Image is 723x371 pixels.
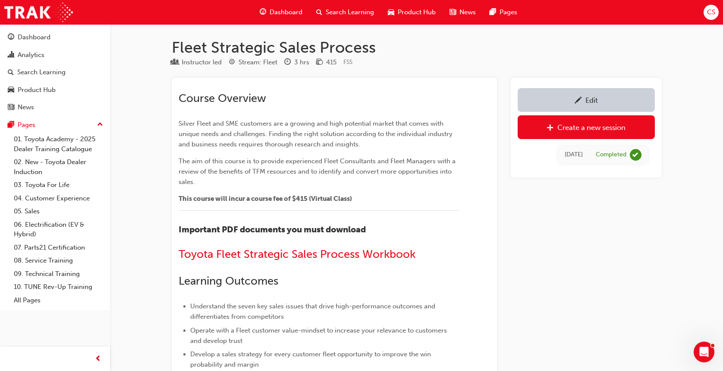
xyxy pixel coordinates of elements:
[450,7,456,18] span: news-icon
[8,86,14,94] span: car-icon
[190,350,433,368] span: Develop a sales strategy for every customer fleet opportunity to improve the win probability and ...
[10,267,107,281] a: 09. Technical Training
[294,57,309,67] div: 3 hrs
[179,274,278,288] span: Learning Outcomes
[10,218,107,241] a: 06. Electrification (EV & Hybrid)
[316,7,322,18] span: search-icon
[388,7,394,18] span: car-icon
[483,3,524,21] a: pages-iconPages
[4,3,73,22] img: Trak
[239,57,277,67] div: Stream: Fleet
[459,7,476,17] span: News
[10,241,107,254] a: 07. Parts21 Certification
[3,64,107,80] a: Search Learning
[229,57,277,68] div: Stream
[443,3,483,21] a: news-iconNews
[18,120,35,130] div: Pages
[179,157,457,186] span: The aim of this course is to provide experienced Fleet Consultants and Fleet Managers with a revi...
[172,38,662,57] h1: Fleet Strategic Sales Process
[95,354,101,365] span: prev-icon
[10,178,107,192] a: 03. Toyota For Life
[398,7,436,17] span: Product Hub
[704,5,719,20] button: CS
[18,85,56,95] div: Product Hub
[8,104,14,111] span: news-icon
[707,7,715,17] span: CS
[172,57,222,68] div: Type
[557,123,626,132] div: Create a new session
[190,327,449,345] span: Operate with a Fleet customer value-mindset to increase your relevance to customers and develop t...
[500,7,517,17] span: Pages
[179,225,366,235] span: Important PDF documents you must download
[518,115,655,139] a: Create a new session
[309,3,381,21] a: search-iconSearch Learning
[10,254,107,267] a: 08. Service Training
[585,96,598,105] div: Edit
[694,342,714,362] iframe: Intercom live chat
[575,97,582,105] span: pencil-icon
[253,3,309,21] a: guage-iconDashboard
[3,28,107,117] button: DashboardAnalyticsSearch LearningProduct HubNews
[18,50,44,60] div: Analytics
[343,58,352,66] span: Learning resource code
[381,3,443,21] a: car-iconProduct Hub
[490,7,496,18] span: pages-icon
[17,67,66,77] div: Search Learning
[284,57,309,68] div: Duration
[326,7,374,17] span: Search Learning
[630,149,641,161] span: learningRecordVerb_COMPLETE-icon
[260,7,266,18] span: guage-icon
[3,29,107,45] a: Dashboard
[316,57,336,68] div: Price
[8,51,14,59] span: chart-icon
[190,302,437,320] span: Understand the seven key sales issues that drive high-performance outcomes and differentiates fro...
[10,280,107,294] a: 10. TUNE Rev-Up Training
[3,117,107,133] button: Pages
[10,133,107,155] a: 01. Toyota Academy - 2025 Dealer Training Catalogue
[547,124,554,133] span: plus-icon
[18,32,50,42] div: Dashboard
[182,57,222,67] div: Instructor led
[326,57,336,67] div: 415
[316,59,323,67] span: money-icon
[518,88,655,112] a: Edit
[179,195,352,203] span: This course will incur a course fee of $415 (Virtual Class)
[3,82,107,98] a: Product Hub
[10,192,107,205] a: 04. Customer Experience
[8,69,14,76] span: search-icon
[97,119,103,130] span: up-icon
[229,59,235,67] span: target-icon
[18,102,34,112] div: News
[8,121,14,129] span: pages-icon
[172,59,178,67] span: learningResourceType_INSTRUCTOR_LED-icon
[3,47,107,63] a: Analytics
[596,151,626,159] div: Completed
[270,7,302,17] span: Dashboard
[10,205,107,218] a: 05. Sales
[10,155,107,178] a: 02. New - Toyota Dealer Induction
[179,92,266,105] span: Course Overview
[179,120,454,148] span: Silver Fleet and SME customers are a growing and high potential market that comes with unique nee...
[284,59,291,67] span: clock-icon
[565,150,583,160] div: Thu Aug 01 2024 10:00:00 GMT+1000 (Australian Eastern Standard Time)
[179,247,415,261] a: Toyota Fleet Strategic Sales Process Workbook
[10,294,107,307] a: All Pages
[8,34,14,41] span: guage-icon
[3,99,107,115] a: News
